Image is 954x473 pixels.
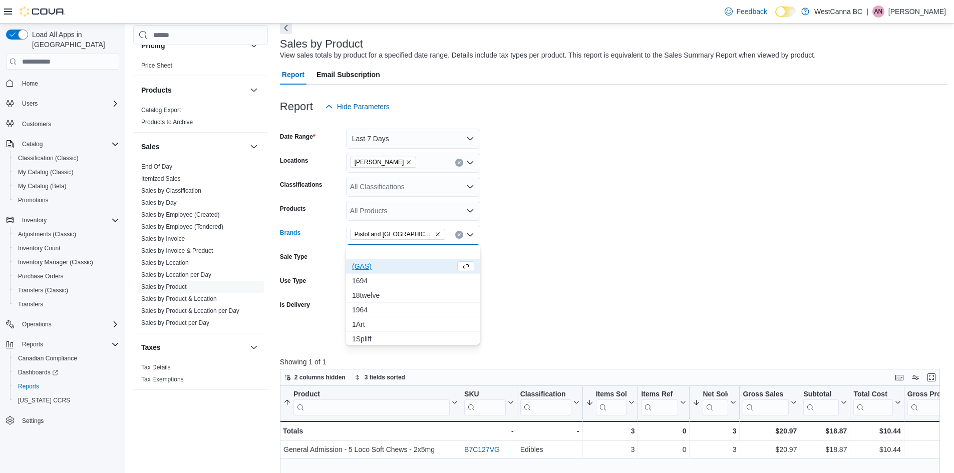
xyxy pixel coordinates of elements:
div: $20.97 [743,443,797,455]
button: Gross Sales [743,390,797,415]
button: Next [280,22,292,34]
span: Dashboards [14,366,119,378]
span: My Catalog (Classic) [18,168,74,176]
span: Users [18,98,119,110]
span: Sales by Product [141,283,187,291]
a: Catalog Export [141,107,181,114]
button: Taxes [141,342,246,352]
a: Itemized Sales [141,175,181,182]
span: Hide Parameters [337,102,390,112]
span: Dashboards [18,368,58,376]
span: Tax Details [141,363,171,371]
a: End Of Day [141,163,172,170]
div: Classification [520,390,571,399]
label: Locations [280,157,308,165]
span: Purchase Orders [14,270,119,282]
button: Last 7 Days [346,129,480,149]
span: Inventory Manager (Classic) [14,256,119,268]
div: Gross Sales [743,390,789,399]
div: General Admission - 5 Loco Soft Chews - 2x5mg [283,443,458,455]
label: Products [280,205,306,213]
a: Dashboards [10,365,123,379]
span: Transfers (Classic) [14,284,119,296]
a: [US_STATE] CCRS [14,394,74,406]
button: Operations [2,317,123,331]
div: $18.87 [803,443,847,455]
a: Canadian Compliance [14,352,81,364]
button: Clear input [455,231,463,239]
div: Items Ref [641,390,678,399]
a: Sales by Product & Location per Day [141,307,239,314]
span: Operations [22,320,52,328]
span: Sales by Product per Day [141,319,209,327]
div: Total Cost [853,390,892,415]
a: My Catalog (Classic) [14,166,78,178]
button: Keyboard shortcuts [893,371,905,383]
div: Classification [520,390,571,415]
span: Transfers [18,300,43,308]
span: 18twelve [352,290,474,300]
span: Inventory Manager (Classic) [18,258,93,266]
a: My Catalog (Beta) [14,180,71,192]
button: Remove WestCanna - Robson from selection in this group [406,159,412,165]
span: Load All Apps in [GEOGRAPHIC_DATA] [28,30,119,50]
span: Catalog [22,140,43,148]
div: 3 [693,425,736,437]
label: Sale Type [280,253,307,261]
button: Customers [2,117,123,131]
span: Catalog [18,138,119,150]
span: Sales by Product & Location [141,295,217,303]
div: Gross Profit [907,390,953,399]
span: Operations [18,318,119,330]
button: Reports [2,337,123,351]
span: Tax Exemptions [141,375,184,383]
a: Tax Exemptions [141,376,184,383]
p: | [866,6,868,18]
div: - [520,425,579,437]
a: Sales by Product & Location [141,295,217,302]
div: $18.87 [803,425,847,437]
button: Sales [248,141,260,153]
span: Sales by Product & Location per Day [141,307,239,315]
button: Users [18,98,42,110]
span: Email Subscription [316,65,380,85]
button: Classification [520,390,579,415]
button: Subtotal [803,390,847,415]
button: Close list of options [466,231,474,239]
button: Canadian Compliance [10,351,123,365]
a: Products to Archive [141,119,193,126]
a: Sales by Product [141,283,187,290]
div: Sales [133,161,268,333]
div: 0 [641,425,686,437]
a: Sales by Location per Day [141,271,211,278]
a: Tax Details [141,364,171,371]
a: B7C127VG [464,445,500,453]
div: 3 [585,425,634,437]
span: Inventory Count [18,244,61,252]
div: Items Ref [641,390,678,415]
span: Inventory [18,214,119,226]
button: Transfers (Classic) [10,283,123,297]
button: [US_STATE] CCRS [10,393,123,407]
span: Transfers (Classic) [18,286,68,294]
h3: Taxes [141,342,161,352]
button: Inventory Count [10,241,123,255]
span: Reports [18,338,119,350]
button: 1Spliff [346,332,480,346]
button: Items Sold [585,390,634,415]
button: Inventory [2,213,123,227]
div: Gross Sales [743,390,789,415]
button: Enter fullscreen [925,371,937,383]
a: Home [18,78,42,90]
button: Items Ref [641,390,686,415]
button: Reports [10,379,123,393]
a: Feedback [721,2,771,22]
span: Settings [18,414,119,427]
span: Adjustments (Classic) [18,230,76,238]
div: 3 [585,443,634,455]
span: Washington CCRS [14,394,119,406]
button: Inventory [18,214,51,226]
button: Transfers [10,297,123,311]
label: Date Range [280,133,315,141]
span: Settings [22,417,44,425]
